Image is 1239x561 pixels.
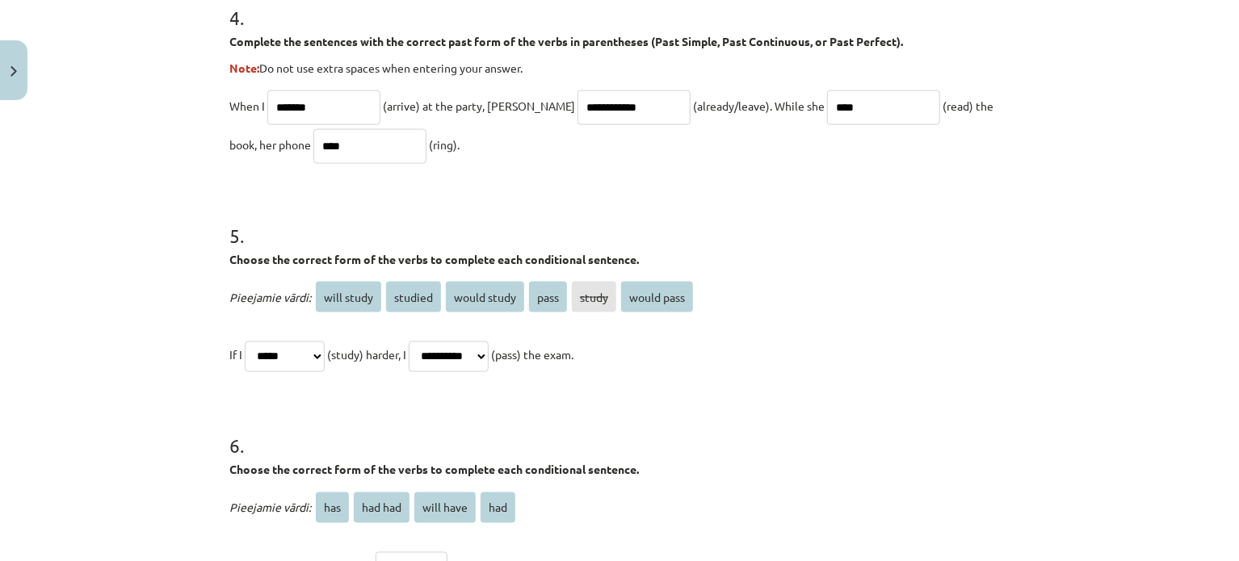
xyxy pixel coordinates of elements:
p: Do not use extra spaces when entering your answer. [229,60,1010,77]
span: (ring). [429,137,460,152]
span: pass [529,282,567,312]
span: would pass [621,282,693,312]
span: had [481,492,515,523]
span: (arrive) at the party, [PERSON_NAME] [383,98,575,113]
span: (pass) the exam. [491,348,573,362]
h1: 6 . [229,407,1010,457]
span: studied [386,282,441,312]
h1: 5 . [229,196,1010,246]
span: will have [414,492,476,523]
strong: Complete the sentences with the correct past form of the verbs in parentheses (Past Simple, Past ... [229,34,903,48]
span: (already/leave). While she [693,98,825,113]
span: would study [446,282,524,312]
span: Pieejamie vārdi: [229,290,311,304]
span: will study [316,282,381,312]
span: had had [354,492,409,523]
img: icon-close-lesson-0947bae3869378f0d4975bcd49f059093ad1ed9edebbc8119c70593378902aed.svg [10,66,17,77]
strong: Choose the correct form of the verbs to complete each conditional sentence. [229,463,639,477]
span: study [572,282,616,312]
strong: Choose the correct form of the verbs to complete each conditional sentence. [229,252,639,266]
span: (study) harder, I [327,348,406,362]
span: Pieejamie vārdi: [229,500,311,515]
span: If I [229,348,242,362]
strong: Note: [229,61,259,75]
span: has [316,492,349,523]
span: When I [229,98,265,113]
